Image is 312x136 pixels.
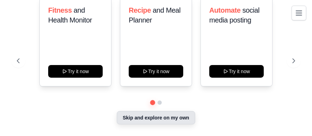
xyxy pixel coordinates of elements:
span: and Meal Planner [129,6,180,24]
span: Automate [209,6,241,14]
span: and Health Monitor [48,6,92,24]
span: Recipe [129,6,151,14]
button: Try it now [129,65,183,78]
button: Try it now [48,65,103,78]
button: Skip and explore on my own [117,111,195,124]
button: Toggle navigation [292,6,306,20]
span: Fitness [48,6,72,14]
span: social media posting [209,6,260,24]
button: Try it now [209,65,264,78]
iframe: Chat Widget [277,102,312,136]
